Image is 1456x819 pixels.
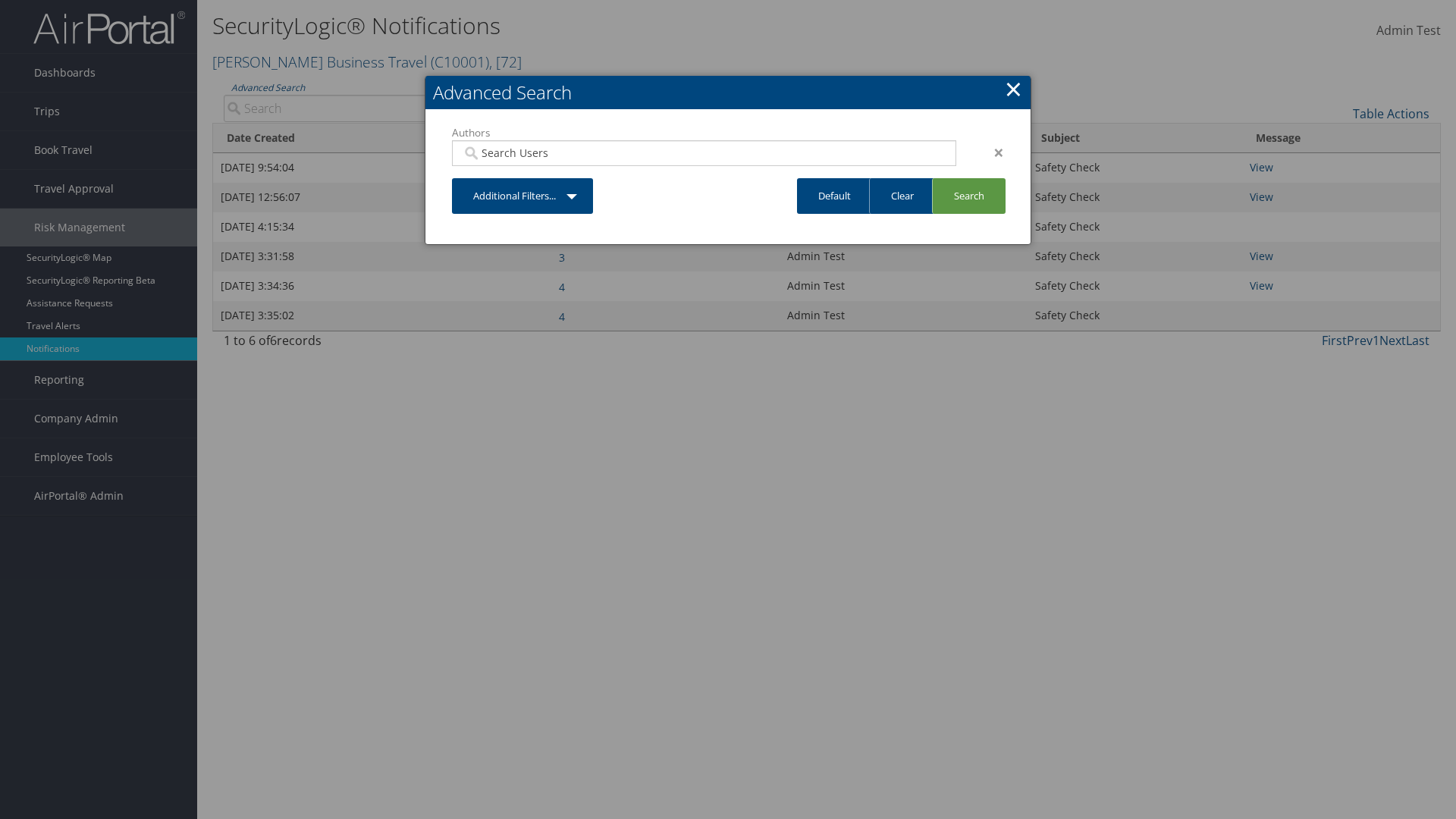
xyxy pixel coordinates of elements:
div: × [968,143,1015,162]
a: Search [932,178,1006,214]
a: Close [1005,74,1022,104]
a: Additional Filters... [452,178,593,214]
a: Default [797,178,872,214]
input: Search Users [462,146,946,161]
label: Authors [452,125,956,140]
a: Clear [869,178,935,214]
h2: Advanced Search [425,76,1031,109]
